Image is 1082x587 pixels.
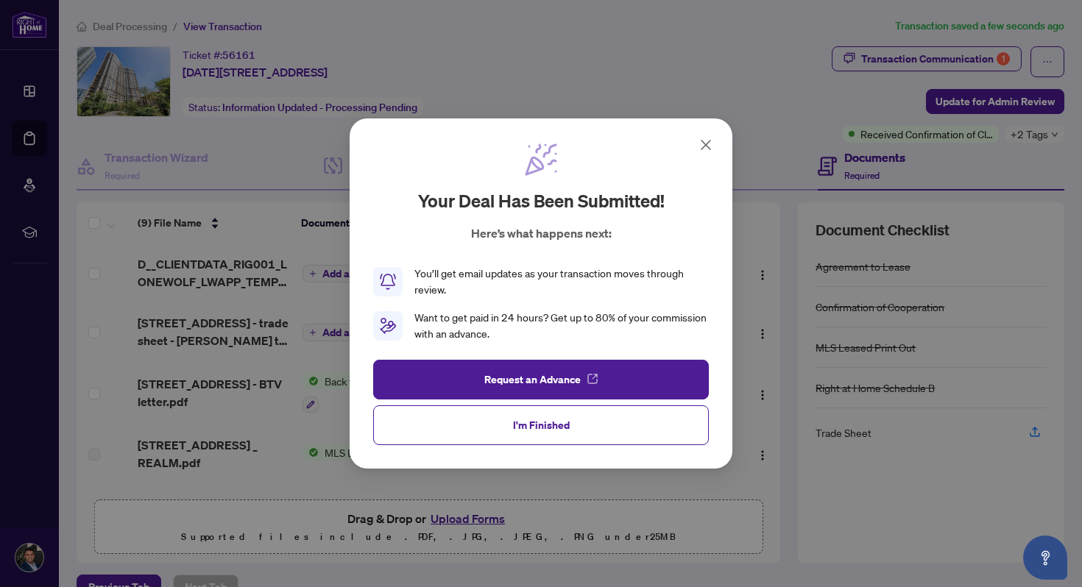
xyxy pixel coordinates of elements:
[373,360,709,399] button: Request an Advance
[414,266,709,298] div: You’ll get email updates as your transaction moves through review.
[414,310,709,342] div: Want to get paid in 24 hours? Get up to 80% of your commission with an advance.
[471,224,612,242] p: Here’s what happens next:
[1023,536,1067,580] button: Open asap
[418,189,665,213] h2: Your deal has been submitted!
[484,368,581,391] span: Request an Advance
[513,413,570,437] span: I'm Finished
[373,405,709,445] button: I'm Finished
